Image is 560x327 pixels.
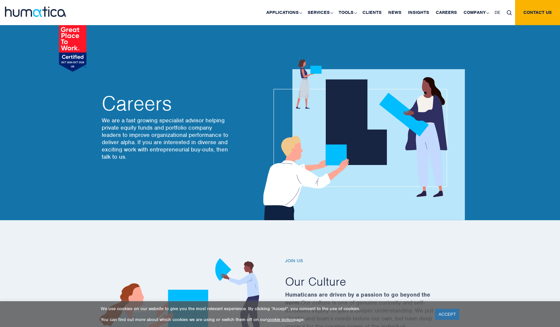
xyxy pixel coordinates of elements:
[257,60,465,220] img: about_banner1
[101,306,427,311] p: We use cookies on our website to give you the most relevant experience. By clicking “Accept”, you...
[435,309,459,320] a: ACCEPT
[102,117,231,160] p: We are a fast growing specialist advisor helping private equity funds and portfolio company leade...
[285,258,464,264] h6: Join us
[495,10,500,15] span: DE
[285,291,430,306] strong: Humaticans are driven by a passion to go beyond the norm.
[507,10,512,15] img: search_icon
[5,7,66,17] img: logo
[102,94,231,113] h2: Careers
[285,274,464,289] h2: Our Culture
[101,317,427,322] p: You can find out more about which cookies we are using or switch them off on our page.
[267,317,293,322] a: cookie policy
